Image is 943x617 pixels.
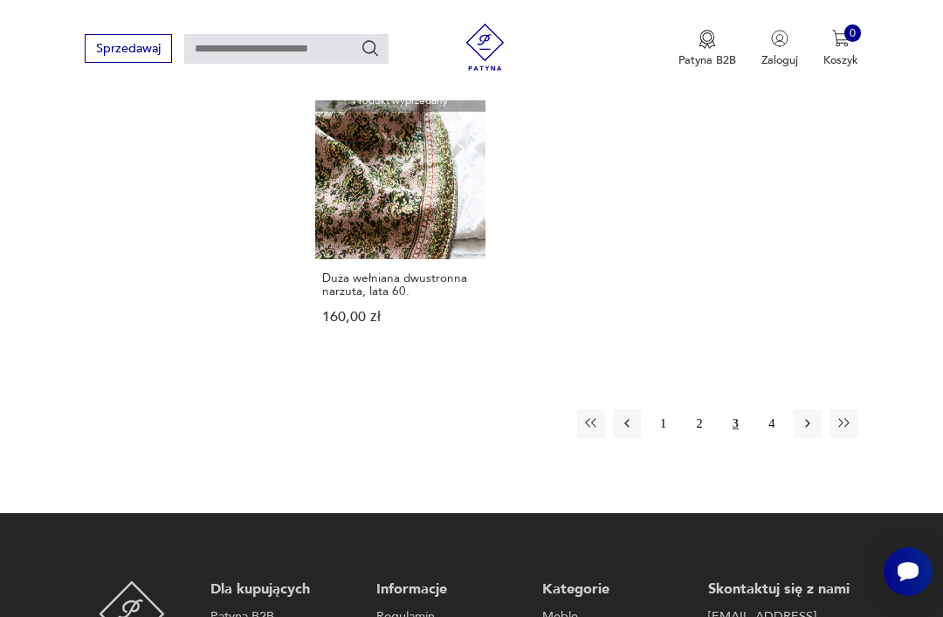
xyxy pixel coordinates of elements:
p: Informacje [376,580,519,600]
button: Szukaj [361,38,380,58]
button: Zaloguj [761,30,798,68]
a: Produkt wyprzedanyDuża wełniana dwustronna narzuta, lata 60.Duża wełniana dwustronna narzuta, lat... [315,88,485,354]
button: Patyna B2B [678,30,736,68]
button: 4 [758,409,786,437]
button: 0Koszyk [823,30,858,68]
p: Kategorie [542,580,685,600]
a: Sprzedawaj [85,45,171,55]
div: 0 [844,24,862,42]
img: Patyna - sklep z meblami i dekoracjami vintage [456,24,514,71]
button: Sprzedawaj [85,34,171,63]
h3: Duża wełniana dwustronna narzuta, lata 60. [322,271,478,298]
iframe: Smartsupp widget button [884,547,933,596]
button: 2 [685,409,713,437]
p: Patyna B2B [678,52,736,68]
img: Ikona koszyka [832,30,850,47]
img: Ikonka użytkownika [771,30,788,47]
img: Ikona medalu [699,30,716,49]
p: 160,00 zł [322,311,478,324]
button: 3 [721,409,749,437]
button: 1 [649,409,677,437]
a: Ikona medaluPatyna B2B [678,30,736,68]
p: Skontaktuj się z nami [708,580,850,600]
p: Zaloguj [761,52,798,68]
p: Koszyk [823,52,858,68]
p: Dla kupujących [210,580,353,600]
